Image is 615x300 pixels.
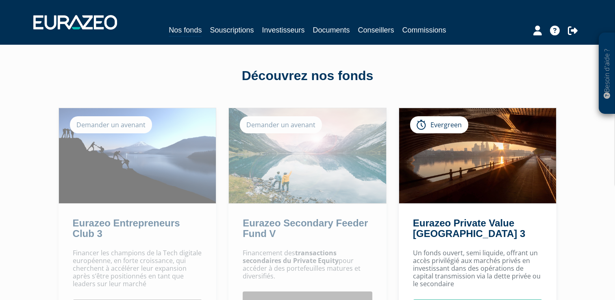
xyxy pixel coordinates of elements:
[59,108,216,203] img: Eurazeo Entrepreneurs Club 3
[602,37,612,110] p: Besoin d'aide ?
[358,24,394,36] a: Conseillers
[229,108,386,203] img: Eurazeo Secondary Feeder Fund V
[399,108,556,203] img: Eurazeo Private Value Europe 3
[169,24,202,37] a: Nos fonds
[243,249,372,280] p: Financement des pour accéder à des portefeuilles matures et diversifiés.
[33,15,117,30] img: 1732889491-logotype_eurazeo_blanc_rvb.png
[210,24,254,36] a: Souscriptions
[313,24,350,36] a: Documents
[262,24,304,36] a: Investisseurs
[243,217,368,239] a: Eurazeo Secondary Feeder Fund V
[243,248,339,265] strong: transactions secondaires du Private Equity
[73,249,202,288] p: Financer les champions de la Tech digitale européenne, en forte croissance, qui cherchent à accél...
[76,67,539,85] div: Découvrez nos fonds
[410,116,468,133] div: Evergreen
[70,116,152,133] div: Demander un avenant
[413,249,543,288] p: Un fonds ouvert, semi liquide, offrant un accès privilégié aux marchés privés en investissant dan...
[240,116,322,133] div: Demander un avenant
[73,217,180,239] a: Eurazeo Entrepreneurs Club 3
[402,24,446,36] a: Commissions
[413,217,525,239] a: Eurazeo Private Value [GEOGRAPHIC_DATA] 3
